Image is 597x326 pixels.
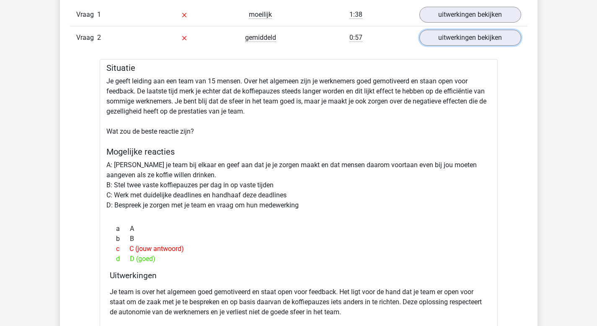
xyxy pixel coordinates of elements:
div: C (jouw antwoord) [110,244,488,254]
span: Vraag [76,33,97,43]
div: D (goed) [110,254,488,264]
span: moeilijk [249,10,272,19]
span: d [116,254,130,264]
h5: Situatie [106,63,491,73]
span: Vraag [76,10,97,20]
span: 1 [97,10,101,18]
span: 2 [97,34,101,41]
span: b [116,234,130,244]
span: a [116,224,130,234]
span: 1:38 [349,10,362,19]
h5: Mogelijke reacties [106,147,491,157]
a: uitwerkingen bekijken [419,30,521,46]
span: c [116,244,129,254]
h4: Uitwerkingen [110,271,488,280]
div: B [110,234,488,244]
div: A [110,224,488,234]
span: gemiddeld [245,34,276,42]
a: uitwerkingen bekijken [419,7,521,23]
p: Je team is over het algemeen goed gemotiveerd en staat open voor feedback. Het ligt voor de hand ... [110,287,488,317]
span: 0:57 [349,34,362,42]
